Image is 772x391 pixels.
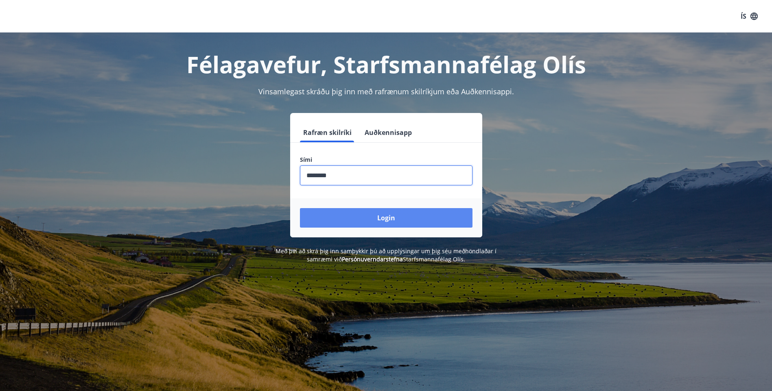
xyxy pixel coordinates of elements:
[300,208,472,228] button: Login
[300,156,472,164] label: Sími
[103,49,669,80] h1: Félagavefur, Starfsmannafélag Olís
[276,247,496,263] span: Með því að skrá þig inn samþykkir þú að upplýsingar um þig séu meðhöndlaðar í samræmi við Starfsm...
[342,255,403,263] a: Persónuverndarstefna
[736,9,762,24] button: ÍS
[300,123,355,142] button: Rafræn skilríki
[258,87,514,96] span: Vinsamlegast skráðu þig inn með rafrænum skilríkjum eða Auðkennisappi.
[361,123,415,142] button: Auðkennisapp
